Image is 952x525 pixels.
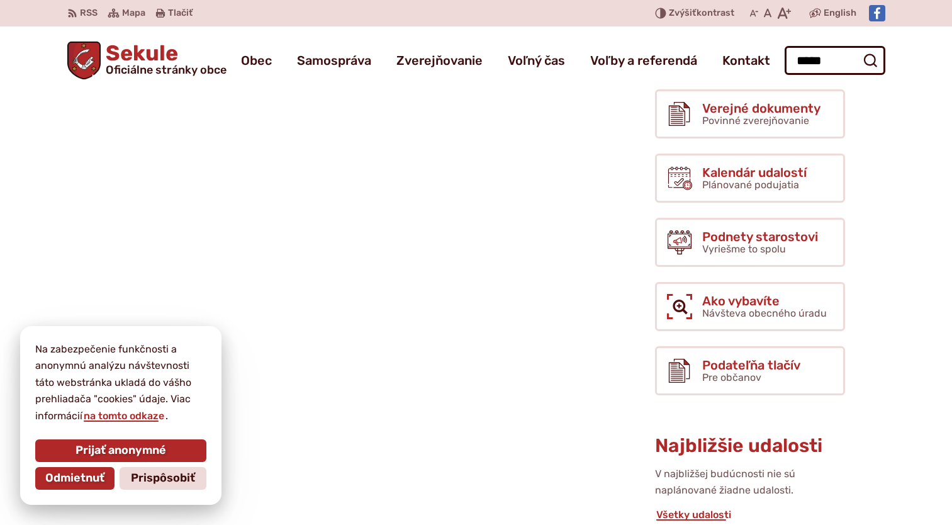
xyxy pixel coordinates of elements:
[131,471,195,485] span: Prispôsobiť
[702,243,786,255] span: Vyriešme to spolu
[722,43,770,78] a: Kontakt
[869,5,885,21] img: Prejsť na Facebook stránku
[655,346,845,395] a: Podateľňa tlačív Pre občanov
[35,341,206,424] p: Na zabezpečenie funkčnosti a anonymnú analýzu návštevnosti táto webstránka ukladá do vášho prehli...
[80,6,98,21] span: RSS
[101,43,227,76] span: Sekule
[655,89,845,138] a: Verejné dokumenty Povinné zverejňovanie
[669,8,734,19] span: kontrast
[655,282,845,331] a: Ako vybavíte Návšteva obecného úradu
[168,8,193,19] span: Tlačiť
[122,6,145,21] span: Mapa
[67,42,101,79] img: Prejsť na domovskú stránku
[702,307,827,319] span: Návšteva obecného úradu
[508,43,565,78] a: Voľný čas
[702,371,761,383] span: Pre občanov
[702,115,809,127] span: Povinné zverejňovanie
[702,294,827,308] span: Ako vybavíte
[702,230,818,244] span: Podnety starostovi
[821,6,859,21] a: English
[82,410,165,422] a: na tomto odkaze
[76,444,166,458] span: Prijať anonymné
[669,8,697,18] span: Zvýšiť
[702,179,799,191] span: Plánované podujatia
[702,101,820,115] span: Verejné dokumenty
[35,439,206,462] button: Prijať anonymné
[655,154,845,203] a: Kalendár udalostí Plánované podujatia
[241,43,272,78] a: Obec
[702,358,800,372] span: Podateľňa tlačív
[106,64,227,76] span: Oficiálne stránky obce
[655,436,845,456] h3: Najbližšie udalosti
[35,467,115,490] button: Odmietnuť
[297,43,371,78] a: Samospráva
[824,6,856,21] span: English
[655,466,845,499] p: V najbližšej budúcnosti nie sú naplánované žiadne udalosti.
[67,42,227,79] a: Logo Sekule, prejsť na domovskú stránku.
[655,509,732,521] a: Všetky udalosti
[655,218,845,267] a: Podnety starostovi Vyriešme to spolu
[120,467,206,490] button: Prispôsobiť
[396,43,483,78] a: Zverejňovanie
[702,166,807,179] span: Kalendár udalostí
[45,471,104,485] span: Odmietnuť
[590,43,697,78] a: Voľby a referendá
